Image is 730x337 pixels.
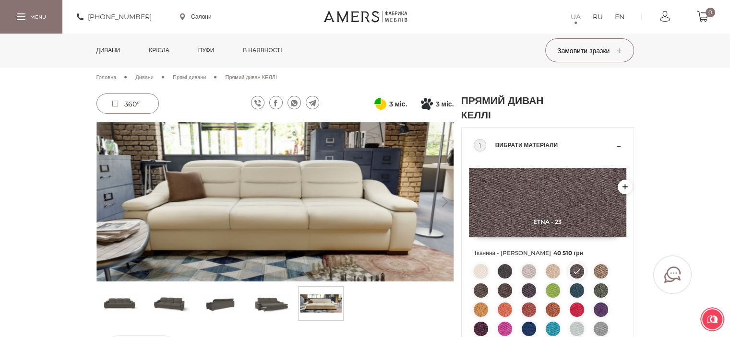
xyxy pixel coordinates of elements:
[306,96,319,109] a: telegram
[199,289,241,318] img: Прямий диван КЕЛЛІ s-2
[135,73,154,81] a: Дивани
[180,12,212,21] a: Салони
[124,100,140,108] span: 360°
[142,34,176,67] a: Крісла
[251,96,264,109] a: viber
[615,11,624,23] a: EN
[173,73,206,81] a: Прямі дивани
[269,96,283,109] a: facebook
[300,289,342,318] img: s_
[469,168,626,237] img: Etna - 21
[461,93,572,122] h1: Прямий диван КЕЛЛІ
[435,98,453,110] span: 3 міс.
[149,289,191,318] img: Прямий диван КЕЛЛІ s-1
[96,73,117,81] a: Головна
[374,98,386,110] svg: Оплата частинами від ПриватБанку
[96,93,159,114] a: 360°
[236,34,289,67] a: в наявності
[571,11,581,23] a: UA
[389,98,407,110] span: 3 міс.
[474,139,486,151] div: 1
[98,289,140,318] img: Прямий диван КЕЛЛІ s-0
[706,8,715,17] span: 0
[250,289,291,318] img: Прямий диван КЕЛЛІ s-3
[421,98,433,110] svg: Покупка частинами від Монобанку
[89,34,128,67] a: Дивани
[495,139,614,151] span: Вибрати матеріали
[135,74,154,81] span: Дивани
[545,38,634,62] button: Замовити зразки
[96,74,117,81] span: Головна
[474,247,622,259] span: Тканина - [PERSON_NAME]
[437,197,454,207] button: Next
[173,74,206,81] span: Прямі дивани
[557,46,622,55] span: Замовити зразки
[287,96,301,109] a: whatsapp
[191,34,222,67] a: Пуфи
[77,11,152,23] a: [PHONE_NUMBER]
[593,11,603,23] a: RU
[469,218,626,225] span: Etna - 23
[553,249,583,256] span: 40 510 грн
[96,197,113,207] button: Previous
